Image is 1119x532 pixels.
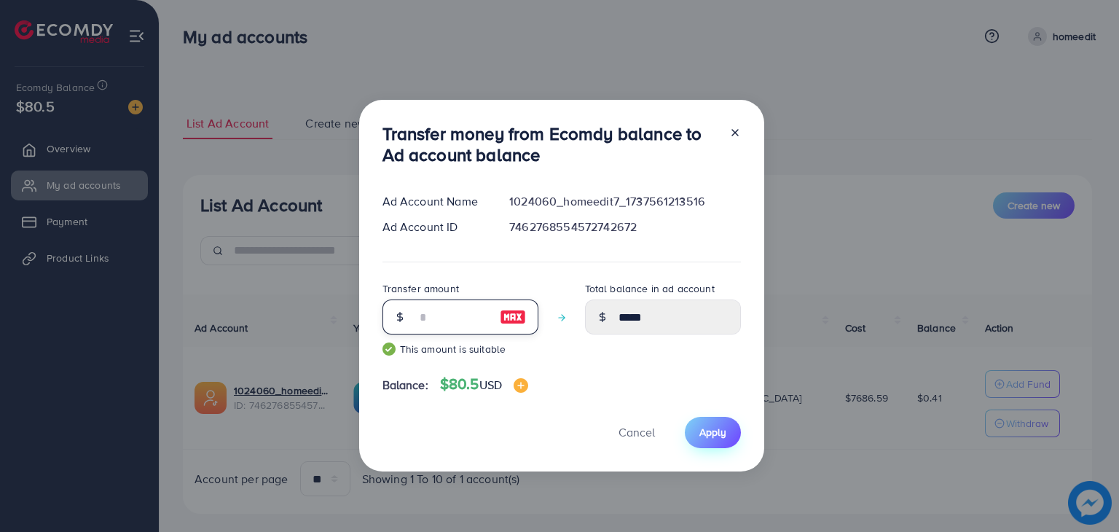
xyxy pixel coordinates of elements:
label: Transfer amount [382,281,459,296]
span: Balance: [382,377,428,394]
button: Cancel [600,417,673,448]
h4: $80.5 [440,375,528,394]
img: image [500,308,526,326]
button: Apply [685,417,741,448]
div: Ad Account Name [371,193,498,210]
span: Apply [699,425,726,439]
img: guide [382,343,396,356]
h3: Transfer money from Ecomdy balance to Ad account balance [382,123,718,165]
div: 1024060_homeedit7_1737561213516 [498,193,752,210]
span: USD [479,377,502,393]
span: Cancel [619,424,655,440]
img: image [514,378,528,393]
div: Ad Account ID [371,219,498,235]
div: 7462768554572742672 [498,219,752,235]
small: This amount is suitable [382,342,538,356]
label: Total balance in ad account [585,281,715,296]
